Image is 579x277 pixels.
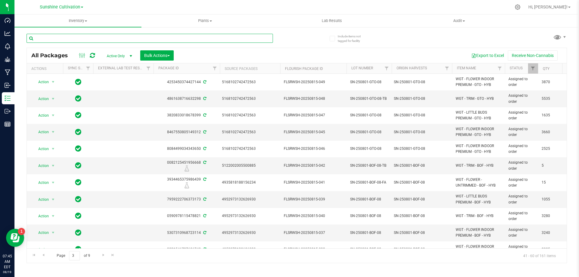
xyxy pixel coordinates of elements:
[33,162,49,170] span: Action
[222,112,278,118] div: 5168102742472563
[202,197,206,201] span: Sync from Compliance System
[202,130,206,134] span: Sync from Compliance System
[222,146,278,152] div: 5168102742472563
[508,50,558,61] button: Receive Non-Cannabis
[350,197,388,202] span: SN-250801-BOF-08
[456,194,501,205] span: WGT - LITTLE BUDS PREMIUM - BOF - HYB
[33,128,49,136] span: Action
[33,78,49,86] span: Action
[49,78,57,86] span: select
[202,214,206,218] span: Sync from Compliance System
[220,63,280,74] th: Source Packages
[394,230,450,236] div: SN-250801-BOF-08
[153,197,221,202] div: 7959222706373173
[394,112,450,118] div: SN-250801-GTO-08
[202,113,206,117] span: Sync from Compliance System
[382,63,392,74] a: Filter
[75,144,81,153] span: In Sync
[83,63,93,74] a: Filter
[222,163,278,168] div: 5122002005500885
[33,95,49,103] span: Action
[508,244,534,255] span: Assigned to order
[31,52,74,59] span: All Packages
[394,96,450,102] div: SN-250801-GTO-08
[153,177,221,188] div: 3934465375986439
[394,180,450,185] div: SN-250801-BOF-08
[456,177,501,188] span: WGT - FLOWER - UNTRIMMED - BOF - HYB
[396,14,523,27] a: Audit
[49,162,57,170] span: select
[456,96,501,102] span: WGT - TRIM - GTO - HYB
[210,63,220,74] a: Filter
[284,96,343,102] span: FLSRWSH-20250815-048
[222,96,278,102] div: 5168102742472563
[5,121,11,127] inline-svg: Reports
[456,163,501,168] span: WGT - TRIM - BOF - HYB
[514,4,521,10] div: Manage settings
[456,110,501,121] span: WGT - LITTLE BUDS PREMIUM - GTO - HYB
[508,177,534,188] span: Assigned to order
[5,30,11,36] inline-svg: Analytics
[528,5,568,9] span: Hi, [PERSON_NAME]!
[75,178,81,187] span: In Sync
[5,17,11,24] inline-svg: Dashboard
[49,178,57,187] span: select
[33,195,49,204] span: Action
[142,18,268,24] span: Plants
[542,197,565,202] span: 1055
[542,163,565,168] span: 5
[285,67,323,71] a: Flourish Package ID
[518,251,561,260] span: 41 - 60 of 161 items
[457,66,476,70] a: Item Name
[30,251,38,259] a: Go to the first page
[5,82,11,88] inline-svg: Inbound
[98,66,145,70] a: External Lab Test Result
[144,63,153,74] a: Filter
[153,79,221,85] div: 4253450374427144
[75,228,81,237] span: In Sync
[508,160,534,171] span: Assigned to order
[49,228,57,237] span: select
[5,56,11,62] inline-svg: Grow
[75,195,81,203] span: In Sync
[284,146,343,152] span: FLSRWSH-20250815-046
[508,126,534,138] span: Assigned to order
[350,163,388,168] span: SN-250801-BOF-08-TB
[153,112,221,118] div: 3820833018678399
[27,34,273,43] input: Search Package ID, Item Name, SKU, Lot or Part Number...
[350,247,388,252] span: SN-250801-BOF-08
[158,66,179,70] a: Package ID
[394,79,450,85] div: SN-250801-GTO-08
[350,112,388,118] span: SN-250801-GTO-08
[284,163,343,168] span: FLSRWSH-20250815-042
[350,180,388,185] span: SN-250801-BOF-08-FA
[202,231,206,235] span: Sync from Compliance System
[314,18,350,24] span: Lab Results
[3,270,12,274] p: 08/19
[456,213,501,219] span: WGT - TRIM - BOF - HYB
[49,212,57,220] span: select
[542,112,565,118] span: 1635
[69,251,80,260] input: 3
[456,143,501,155] span: WGT - FLOWER INDOOR PREMIUM - GTO - HYB
[39,251,48,259] a: Go to the previous page
[508,76,534,88] span: Assigned to order
[543,67,549,71] a: Qty
[284,247,343,252] span: FLSRWSH-20250815-038
[222,129,278,135] div: 5168102742472563
[442,63,452,74] a: Filter
[141,14,268,27] a: Plants
[33,111,49,120] span: Action
[75,245,81,253] span: In Sync
[14,18,141,24] span: Inventory
[75,94,81,103] span: In Sync
[222,213,278,219] div: 4952973132626930
[510,66,523,70] a: Status
[350,230,388,236] span: SN-250801-BOF-08
[222,247,278,252] div: 4952973132626930
[222,197,278,202] div: 4952973132626930
[153,213,221,219] div: 0590978115478821
[31,67,61,71] div: Actions
[394,213,450,219] div: SN-250801-BOF-08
